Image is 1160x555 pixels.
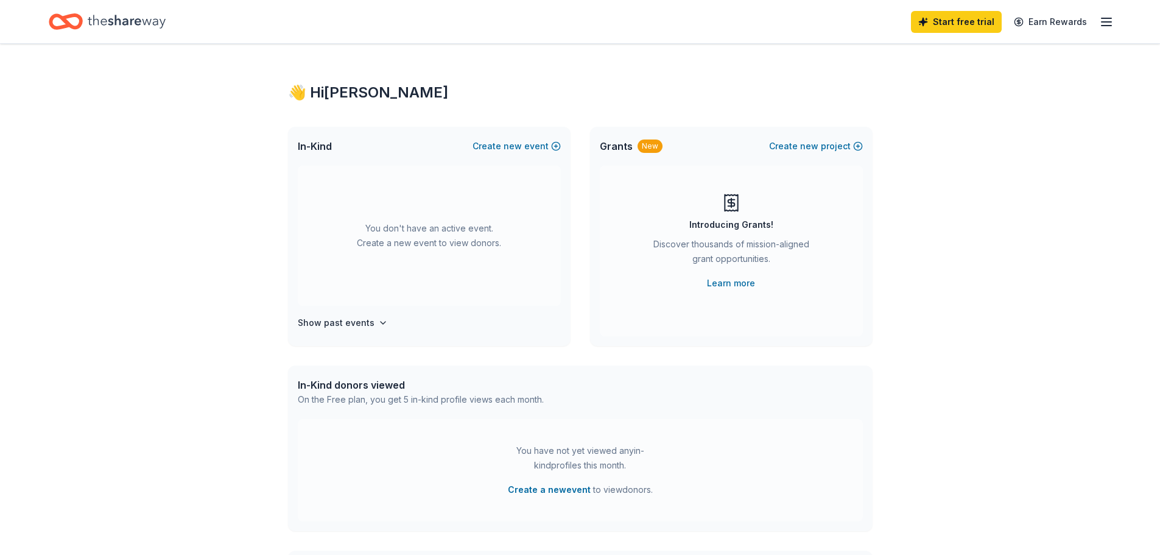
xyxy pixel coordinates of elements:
div: Introducing Grants! [689,217,773,232]
button: Create a newevent [508,483,591,497]
h4: Show past events [298,316,374,330]
span: to view donors . [508,483,653,497]
a: Start free trial [911,11,1002,33]
span: new [800,139,818,154]
div: You don't have an active event. Create a new event to view donors. [298,166,561,306]
a: Home [49,7,166,36]
div: Discover thousands of mission-aligned grant opportunities. [649,237,814,271]
span: In-Kind [298,139,332,154]
span: new [504,139,522,154]
div: 👋 Hi [PERSON_NAME] [288,83,873,102]
button: Show past events [298,316,388,330]
div: You have not yet viewed any in-kind profiles this month. [504,444,656,473]
a: Earn Rewards [1007,11,1094,33]
span: Grants [600,139,633,154]
div: New [638,140,663,153]
a: Learn more [707,276,755,291]
button: Createnewevent [473,139,561,154]
div: On the Free plan, you get 5 in-kind profile views each month. [298,392,544,407]
button: Createnewproject [769,139,863,154]
div: In-Kind donors viewed [298,378,544,392]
